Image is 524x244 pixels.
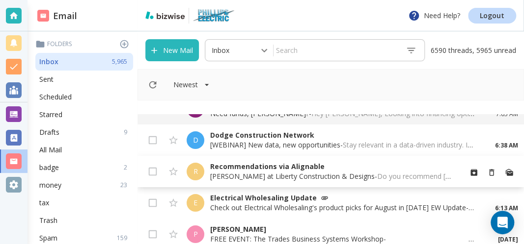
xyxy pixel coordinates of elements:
p: Recommendations via Alignable [210,162,453,171]
div: All Mail [35,141,133,159]
p: Inbox [39,57,58,67]
p: Sent [39,74,54,84]
p: Trash [39,216,57,225]
p: tax [39,198,49,208]
a: Logout [468,8,516,24]
p: 159 [117,234,131,243]
p: [WEBINAR] New data, new opportunities - [210,140,475,150]
div: Sent [35,71,133,88]
div: Inbox5,965 [35,53,133,71]
p: R [193,167,198,176]
img: DashboardSidebarEmail.svg [37,10,49,22]
p: Drafts [39,127,59,137]
p: money [39,180,61,190]
p: 9 [124,128,131,137]
p: 2 [124,163,131,172]
button: Filter [164,75,220,95]
p: 7:05 AM [495,110,518,119]
div: Drafts9 [35,123,133,141]
p: 6590 threads, 5965 unread [425,39,516,61]
p: E [193,198,197,208]
div: Scheduled [35,88,133,106]
p: Check out Electrical Wholesaling's product picks for August in [DATE] EW Update - [210,203,475,213]
img: bizwise [145,11,185,19]
p: P [193,229,198,239]
div: Trash [35,212,133,229]
input: Search [274,42,398,59]
button: Move to Trash [483,164,500,181]
button: Archive [465,164,483,181]
p: D [193,135,198,145]
p: Folders [35,39,133,49]
p: Logout [480,12,504,19]
button: New Mail [145,39,199,61]
p: [PERSON_NAME] at Liberty Construction & Designs - [210,171,453,181]
div: money23 [35,176,133,194]
div: badge2 [35,159,133,176]
p: Spam [39,233,57,243]
p: badge [39,163,59,172]
div: Starred [35,106,133,123]
p: FREE EVENT: The Trades Business Systems Workshop - [210,234,475,244]
div: Open Intercom Messenger [491,211,514,234]
h2: Email [37,9,77,23]
p: 5,965 [112,57,131,66]
p: [DATE] [495,235,518,244]
p: Inbox [212,46,229,55]
p: 6:13 AM [495,204,518,213]
p: Dodge Construction Network [210,130,475,140]
p: [PERSON_NAME] [210,224,475,234]
div: tax [35,194,133,212]
p: 23 [120,181,131,190]
img: Phillips Electric [193,8,235,24]
p: Need Help? [408,10,460,22]
p: All Mail [39,145,62,155]
p: 6:38 AM [495,141,518,150]
button: Refresh [144,76,162,94]
button: Mark as Read [500,164,518,181]
p: Starred [39,110,62,120]
p: Scheduled [39,92,72,102]
p: Electrical Wholesaling Update [210,193,475,203]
